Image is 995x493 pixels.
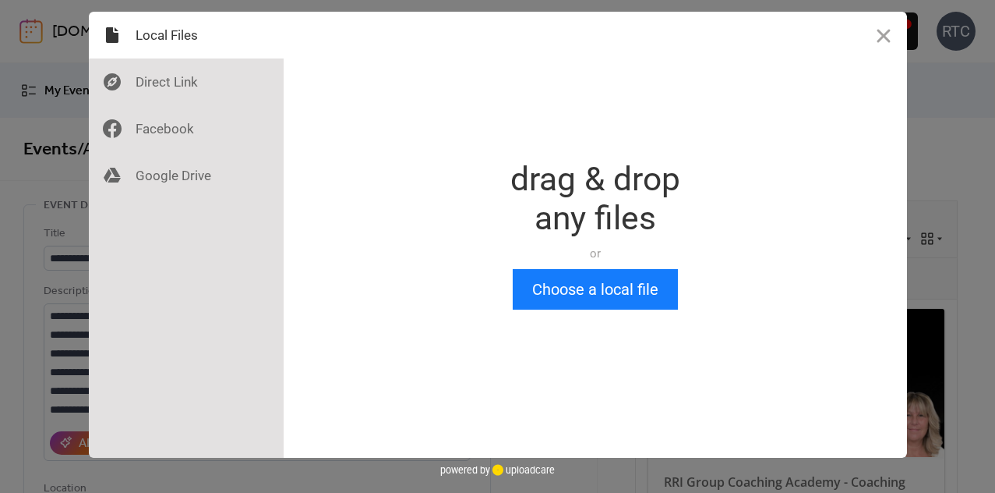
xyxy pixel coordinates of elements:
[89,105,284,152] div: Facebook
[440,458,555,481] div: powered by
[513,269,678,310] button: Choose a local file
[510,160,680,238] div: drag & drop any files
[860,12,907,59] button: Close
[89,152,284,199] div: Google Drive
[490,464,555,476] a: uploadcare
[510,246,680,261] div: or
[89,59,284,105] div: Direct Link
[89,12,284,59] div: Local Files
